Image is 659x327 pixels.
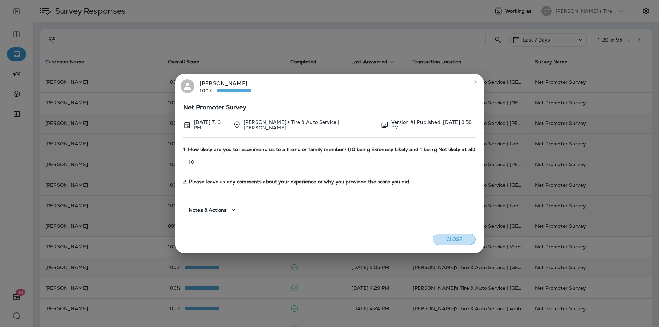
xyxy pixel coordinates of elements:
span: Notes & Actions [189,207,227,213]
p: [PERSON_NAME]'s Tire & Auto Service | [PERSON_NAME] [244,119,375,130]
p: Oct 13, 2025 7:13 PM [194,119,228,130]
button: close [470,77,481,87]
button: Close [433,234,476,245]
span: 2. Please leave us any comments about your experience or why you provided the score you did. [183,179,476,185]
button: Notes & Actions [183,200,243,220]
span: 1. How likely are you to recommend us to a friend or family member? (10 being Exremely Likely and... [183,147,476,152]
p: Version #1 Published: [DATE] 8:58 PM [391,119,476,130]
span: Net Promoter Survey [183,105,476,110]
div: [PERSON_NAME] [200,79,251,94]
p: 10 [183,159,476,165]
p: 100% [200,88,217,93]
